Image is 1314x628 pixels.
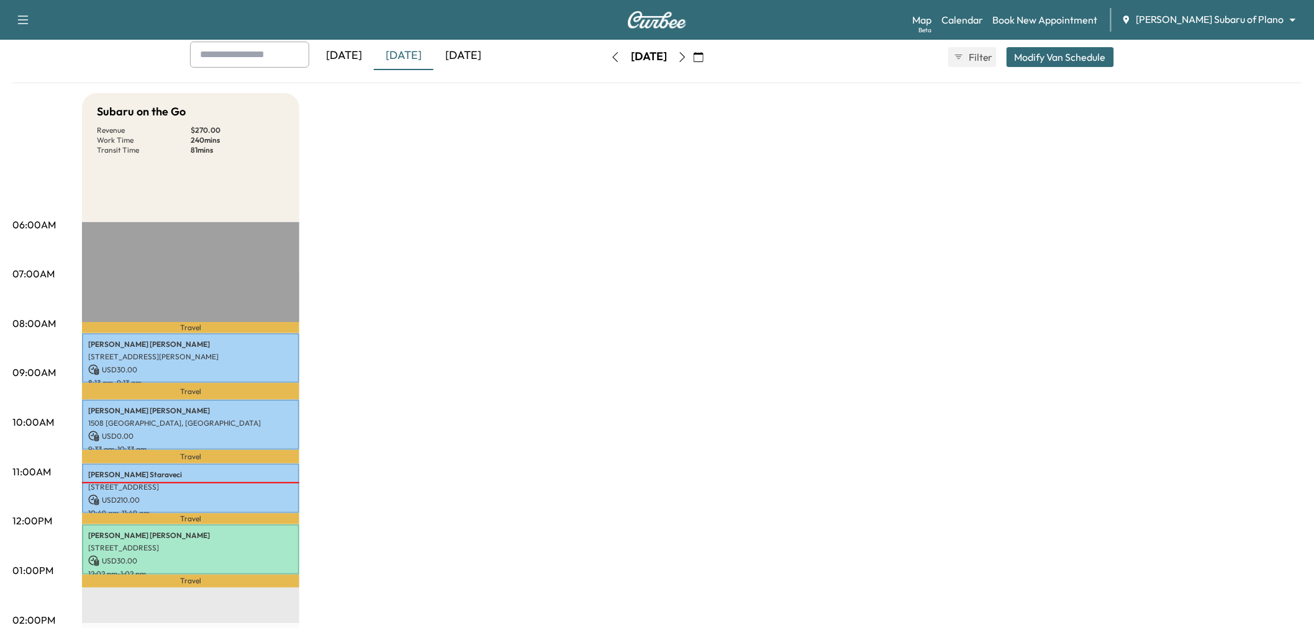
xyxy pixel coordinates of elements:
p: 07:00AM [12,266,55,281]
p: 9:33 am - 10:33 am [88,444,293,454]
p: [STREET_ADDRESS] [88,543,293,553]
p: Revenue [97,125,191,135]
p: [PERSON_NAME] [PERSON_NAME] [88,406,293,416]
p: 09:00AM [12,365,56,380]
p: [STREET_ADDRESS] [88,482,293,492]
div: [DATE] [314,42,374,70]
img: Curbee Logo [627,11,687,29]
p: Travel [82,450,299,464]
p: 10:49 am - 11:49 am [88,508,293,518]
p: 10:00AM [12,415,54,429]
p: Work Time [97,135,191,145]
p: USD 30.00 [88,555,293,567]
p: [PERSON_NAME] [PERSON_NAME] [88,339,293,349]
p: 240 mins [191,135,284,145]
p: 06:00AM [12,217,56,232]
p: 02:00PM [12,612,55,627]
p: $ 270.00 [191,125,284,135]
p: USD 210.00 [88,495,293,506]
p: 01:00PM [12,563,53,578]
p: [PERSON_NAME] [PERSON_NAME] [88,531,293,541]
button: Filter [948,47,997,67]
p: USD 30.00 [88,364,293,375]
p: [PERSON_NAME] Staraveci [88,470,293,480]
p: [STREET_ADDRESS][PERSON_NAME] [88,352,293,362]
p: Travel [82,575,299,588]
p: 08:00AM [12,316,56,331]
a: Book New Appointment [993,12,1098,27]
div: [DATE] [374,42,433,70]
p: Travel [82,513,299,524]
p: Travel [82,383,299,400]
p: 12:02 pm - 1:02 pm [88,569,293,579]
p: Travel [82,322,299,333]
span: [PERSON_NAME] Subaru of Plano [1136,12,1284,27]
button: Modify Van Schedule [1007,47,1114,67]
p: 81 mins [191,145,284,155]
h5: Subaru on the Go [97,103,186,120]
div: [DATE] [631,49,667,65]
a: MapBeta [912,12,931,27]
p: 8:13 am - 9:13 am [88,378,293,388]
div: [DATE] [433,42,493,70]
p: Transit Time [97,145,191,155]
p: 12:00PM [12,513,52,528]
p: USD 0.00 [88,431,293,442]
span: Filter [969,50,991,65]
div: Beta [918,25,931,35]
a: Calendar [941,12,983,27]
p: 1508 [GEOGRAPHIC_DATA], [GEOGRAPHIC_DATA] [88,418,293,428]
p: 11:00AM [12,464,51,479]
